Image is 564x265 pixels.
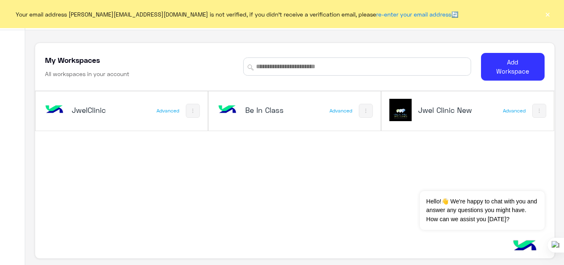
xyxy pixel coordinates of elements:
div: Advanced [156,107,179,114]
h5: Be In Class [245,105,302,115]
h6: All workspaces in your account [45,70,129,78]
img: bot image [43,99,65,121]
h5: Jwel Clinic New [418,105,475,115]
img: 177882628735456 [389,99,412,121]
a: re-enter your email address [376,11,451,18]
span: Hello!👋 We're happy to chat with you and answer any questions you might have. How can we assist y... [420,191,544,230]
span: Your email address [PERSON_NAME][EMAIL_ADDRESS][DOMAIN_NAME] is not verified, if you didn't recei... [16,10,458,19]
div: Advanced [503,107,526,114]
h5: JwelClinic [72,105,128,115]
img: hulul-logo.png [510,232,539,261]
div: Advanced [329,107,352,114]
button: Add Workspace [481,53,545,81]
h5: My Workspaces [45,55,100,65]
button: × [543,10,552,18]
img: bot image [216,99,239,121]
